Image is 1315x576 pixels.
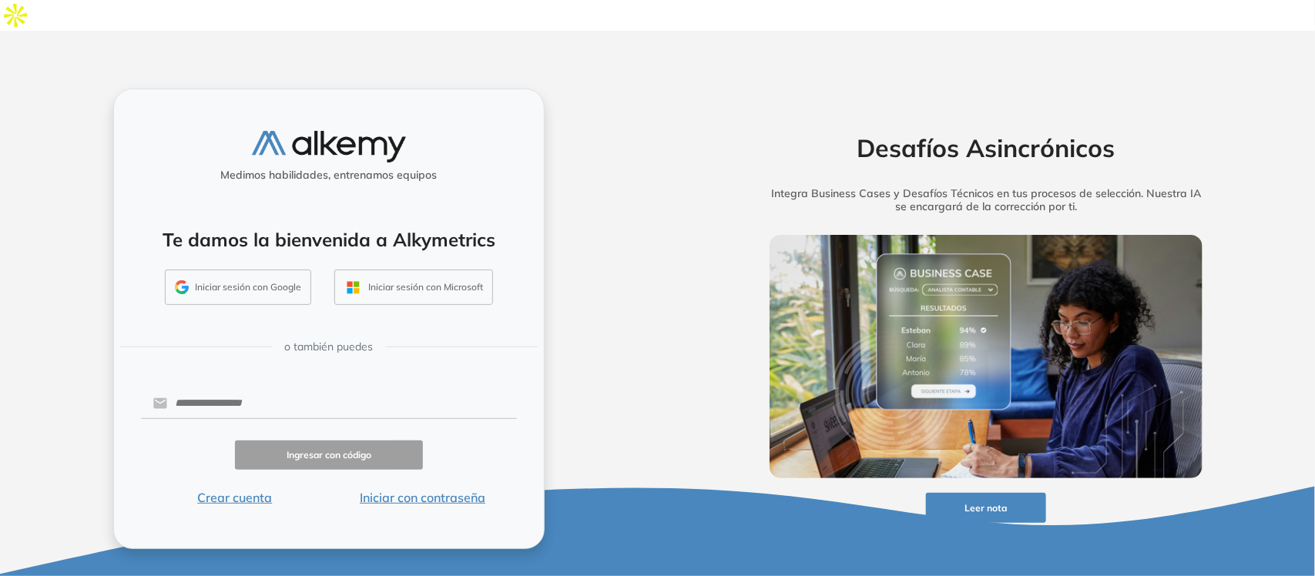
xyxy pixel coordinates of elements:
[120,169,538,182] h5: Medimos habilidades, entrenamos equipos
[1039,399,1315,576] iframe: Chat Widget
[141,488,329,507] button: Crear cuenta
[235,440,423,471] button: Ingresar con código
[770,235,1203,478] img: img-more-info
[746,133,1226,162] h2: Desafíos Asincrónicos
[134,229,524,251] h4: Te damos la bienvenida a Alkymetrics
[334,270,493,305] button: Iniciar sesión con Microsoft
[252,131,406,162] img: logo-alkemy
[746,187,1226,213] h5: Integra Business Cases y Desafíos Técnicos en tus procesos de selección. Nuestra IA se encargará ...
[329,488,517,507] button: Iniciar con contraseña
[344,279,362,296] img: OUTLOOK_ICON
[284,339,373,355] span: o también puedes
[175,280,189,294] img: GMAIL_ICON
[926,493,1046,523] button: Leer nota
[1039,399,1315,576] div: Widget de chat
[165,270,311,305] button: Iniciar sesión con Google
